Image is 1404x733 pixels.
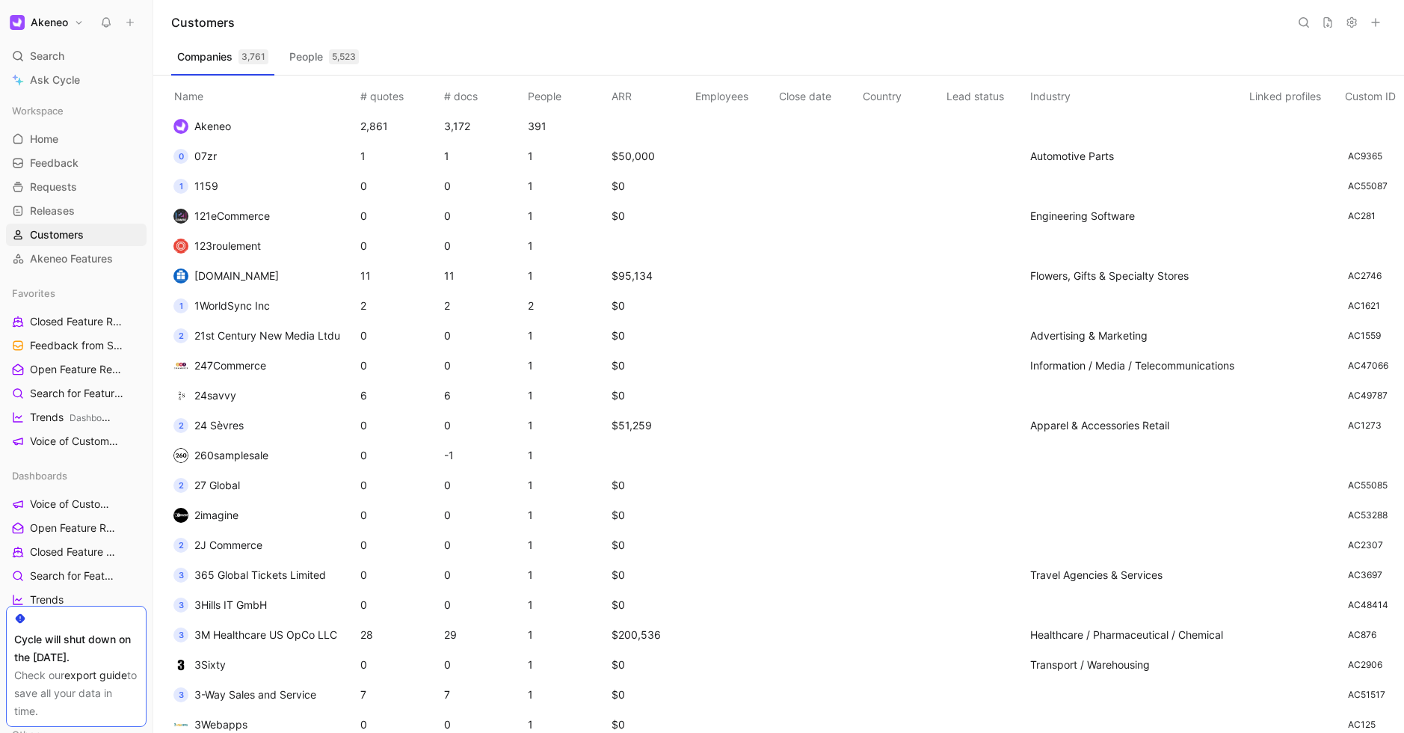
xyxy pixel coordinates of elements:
span: 365 Global Tickets Limited [194,568,326,581]
td: 0 [357,171,441,201]
td: 1 [525,231,609,261]
span: Customers [30,227,84,242]
span: Name [168,90,209,102]
td: $0 [609,351,692,381]
td: 0 [441,411,525,441]
span: Dashboards [12,468,67,483]
button: People [283,45,365,69]
td: 0 [357,560,441,590]
div: AC47066 [1348,358,1388,373]
div: Dashboards [6,464,147,487]
img: logo [173,239,188,254]
div: 2 [173,328,188,343]
a: export guide [64,669,127,681]
div: 2 [173,418,188,433]
td: 1 [525,560,609,590]
td: -1 [441,441,525,470]
a: Closed Feature Requests [6,310,147,333]
td: 0 [441,470,525,500]
td: $0 [609,381,692,411]
td: 0 [441,351,525,381]
span: Search for Feature Requests [30,386,125,402]
th: People [525,76,609,111]
td: $0 [609,201,692,231]
td: 0 [441,321,525,351]
span: Workspace [12,103,64,118]
div: AC53288 [1348,508,1388,523]
span: [DOMAIN_NAME] [194,269,279,282]
span: 24 Sèvres [194,419,244,432]
td: 1 [525,261,609,291]
a: Search for Feature Requests [6,382,147,405]
th: # docs [441,76,525,111]
span: Open Feature Requests [30,362,123,378]
img: logo [173,119,188,134]
td: 0 [357,470,441,500]
td: 1 [525,321,609,351]
td: 7 [357,680,441,710]
div: AC55085 [1348,478,1388,493]
div: AC1559 [1348,328,1381,343]
div: AC1273 [1348,418,1382,433]
button: 221st Century New Media Ltdu [168,324,345,348]
a: Search for Feature Requests [6,565,147,587]
td: $51,259 [609,411,692,441]
div: AC1621 [1348,298,1380,313]
td: $0 [609,171,692,201]
span: Trends [30,410,111,426]
span: Favorites [12,286,55,301]
span: Closed Feature Requests [30,314,123,330]
td: 1 [525,470,609,500]
a: Feedback [6,152,147,174]
div: 2 [173,478,188,493]
span: Releases [30,203,75,218]
td: 11 [441,261,525,291]
div: Cycle will shut down on the [DATE]. [14,631,138,666]
button: logo3Sixty [168,653,231,677]
a: Voice of Customers [6,430,147,453]
div: Favorites [6,282,147,304]
td: 0 [357,201,441,231]
td: $200,536 [609,620,692,650]
button: 007zr [168,144,222,168]
span: Closed Feature Requests [30,545,117,559]
div: 0 [173,149,188,164]
img: logo [173,209,188,224]
td: 29 [441,620,525,650]
td: 0 [357,411,441,441]
span: Voice of Customers [30,497,112,512]
a: Ask Cycle [6,69,147,91]
td: Transport / Warehousing [1027,650,1246,680]
h1: Customers [171,13,235,31]
td: 0 [441,650,525,680]
td: 391 [525,111,609,141]
button: 33-Way Sales and Service [168,683,321,707]
td: 1 [525,620,609,650]
td: $0 [609,590,692,620]
th: # quotes [357,76,441,111]
a: Open Feature Requests [6,517,147,539]
div: 3 [173,628,188,642]
span: Search [30,47,64,65]
td: $0 [609,650,692,680]
span: Feedback [30,156,78,171]
th: ARR [609,76,692,111]
td: 1 [525,590,609,620]
button: AkeneoAkeneo [6,12,87,33]
a: Feedback from Support Team [6,334,147,357]
a: Customers [6,224,147,246]
td: 0 [357,500,441,530]
img: logo [173,448,188,463]
span: Open Feature Requests [30,521,116,536]
th: Industry [1027,76,1246,111]
a: Releases [6,200,147,222]
img: logo [173,269,188,283]
td: 11 [357,261,441,291]
div: 3 [173,687,188,702]
td: 1 [525,351,609,381]
div: 1 [173,298,188,313]
div: AC51517 [1348,687,1385,702]
span: Home [30,132,58,147]
span: 247Commerce [194,359,266,372]
td: 1 [525,171,609,201]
